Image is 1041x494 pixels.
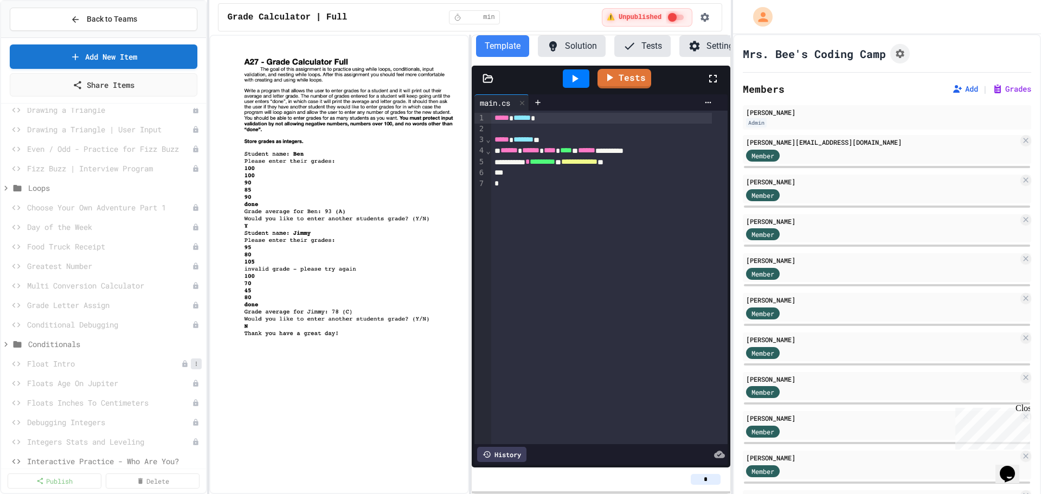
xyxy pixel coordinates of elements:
[751,229,774,239] span: Member
[27,377,192,389] span: Floats Age On Jupiter
[192,223,200,231] div: Unpublished
[992,84,1031,94] button: Grades
[28,338,202,350] span: Conditionals
[27,143,192,155] span: Even / Odd - Practice for Fizz Buzz
[743,46,886,61] h1: Mrs. Bee's Coding Camp
[746,177,1018,187] div: [PERSON_NAME]
[192,204,200,211] div: Unpublished
[8,473,101,489] a: Publish
[192,243,200,251] div: Unpublished
[191,358,202,369] button: More options
[597,69,651,88] a: Tests
[192,165,200,172] div: Unpublished
[485,146,491,155] span: Fold line
[746,453,1018,463] div: [PERSON_NAME]
[4,4,75,69] div: Chat with us now!Close
[751,427,774,437] span: Member
[746,107,1028,117] div: [PERSON_NAME]
[476,35,529,57] button: Template
[751,269,774,279] span: Member
[746,413,1018,423] div: [PERSON_NAME]
[192,380,200,387] div: Unpublished
[474,157,485,168] div: 5
[27,104,192,116] span: Drawing a Triangle
[10,8,197,31] button: Back to Teams
[746,374,1018,384] div: [PERSON_NAME]
[607,13,661,22] span: ⚠️ Unpublished
[192,399,200,407] div: Unpublished
[602,8,692,27] div: ⚠️ Students cannot see this content! Click the toggle to publish it and make it visible to your c...
[995,451,1030,483] iframe: chat widget
[751,309,774,318] span: Member
[27,124,192,135] span: Drawing a Triangle | User Input
[751,151,774,161] span: Member
[27,221,192,233] span: Day of the Week
[192,438,200,446] div: Unpublished
[474,97,516,108] div: main.cs
[538,35,606,57] button: Solution
[751,348,774,358] span: Member
[192,321,200,329] div: Unpublished
[982,82,988,95] span: |
[477,447,526,462] div: History
[614,35,671,57] button: Tests
[28,182,202,194] span: Loops
[751,387,774,397] span: Member
[679,35,747,57] button: Settings
[746,255,1018,265] div: [PERSON_NAME]
[743,81,785,97] h2: Members
[751,466,774,476] span: Member
[483,13,495,22] span: min
[106,473,200,489] a: Delete
[192,145,200,153] div: Unpublished
[27,416,192,428] span: Debugging Integers
[474,134,485,145] div: 3
[474,94,529,111] div: main.cs
[952,84,978,94] button: Add
[27,319,192,330] span: Conditional Debugging
[10,73,197,97] a: Share Items
[951,403,1030,450] iframe: chat widget
[27,202,192,213] span: Choose Your Own Adventure Part 1
[746,137,1018,147] div: [PERSON_NAME][EMAIL_ADDRESS][DOMAIN_NAME]
[27,397,192,408] span: Floats Inches To Centimeters
[27,436,192,447] span: Integers Stats and Leveling
[192,301,200,309] div: Unpublished
[27,260,192,272] span: Greatest Number
[192,282,200,290] div: Unpublished
[192,262,200,270] div: Unpublished
[192,106,200,114] div: Unpublished
[192,419,200,426] div: Unpublished
[474,168,485,178] div: 6
[27,455,202,467] span: Interactive Practice - Who Are You?
[746,216,1018,226] div: [PERSON_NAME]
[27,299,192,311] span: Grade Letter Assign
[227,11,347,24] span: Grade Calculator | Full
[474,145,485,156] div: 4
[890,44,910,63] button: Assignment Settings
[27,280,192,291] span: Multi Conversion Calculator
[746,335,1018,344] div: [PERSON_NAME]
[27,163,192,174] span: Fizz Buzz | Interview Program
[192,126,200,133] div: Unpublished
[485,135,491,144] span: Fold line
[474,178,485,189] div: 7
[474,113,485,124] div: 1
[181,360,189,368] div: Unpublished
[746,295,1018,305] div: [PERSON_NAME]
[27,358,181,369] span: Float Intro
[10,44,197,69] a: Add New Item
[474,124,485,134] div: 2
[27,241,192,252] span: Food Truck Receipt
[87,14,137,25] span: Back to Teams
[751,190,774,200] span: Member
[746,118,767,127] div: Admin
[742,4,775,29] div: My Account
